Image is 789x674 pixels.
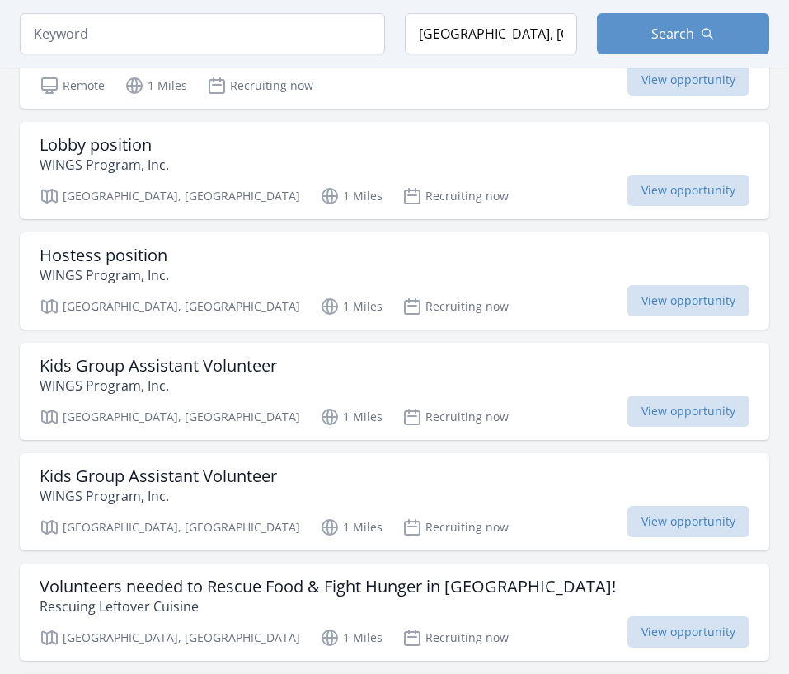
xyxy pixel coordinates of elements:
[20,343,769,440] a: Kids Group Assistant Volunteer WINGS Program, Inc. [GEOGRAPHIC_DATA], [GEOGRAPHIC_DATA] 1 Miles R...
[320,407,383,427] p: 1 Miles
[20,232,769,330] a: Hostess position WINGS Program, Inc. [GEOGRAPHIC_DATA], [GEOGRAPHIC_DATA] 1 Miles Recruiting now ...
[20,13,385,54] input: Keyword
[40,186,300,206] p: [GEOGRAPHIC_DATA], [GEOGRAPHIC_DATA]
[320,628,383,648] p: 1 Miles
[20,122,769,219] a: Lobby position WINGS Program, Inc. [GEOGRAPHIC_DATA], [GEOGRAPHIC_DATA] 1 Miles Recruiting now Vi...
[40,407,300,427] p: [GEOGRAPHIC_DATA], [GEOGRAPHIC_DATA]
[40,76,105,96] p: Remote
[40,265,169,285] p: WINGS Program, Inc.
[320,517,383,537] p: 1 Miles
[402,186,509,206] p: Recruiting now
[40,466,277,486] h3: Kids Group Assistant Volunteer
[405,13,577,54] input: Location
[402,628,509,648] p: Recruiting now
[40,517,300,537] p: [GEOGRAPHIC_DATA], [GEOGRAPHIC_DATA]
[40,246,169,265] h3: Hostess position
[627,64,749,96] span: View opportunity
[627,616,749,648] span: View opportunity
[40,297,300,316] p: [GEOGRAPHIC_DATA], [GEOGRAPHIC_DATA]
[40,628,300,648] p: [GEOGRAPHIC_DATA], [GEOGRAPHIC_DATA]
[40,135,169,155] h3: Lobby position
[124,76,187,96] p: 1 Miles
[40,155,169,175] p: WINGS Program, Inc.
[627,285,749,316] span: View opportunity
[207,76,313,96] p: Recruiting now
[40,597,616,616] p: Rescuing Leftover Cuisine
[40,577,616,597] h3: Volunteers needed to Rescue Food & Fight Hunger in [GEOGRAPHIC_DATA]!
[320,297,383,316] p: 1 Miles
[597,13,769,54] button: Search
[320,186,383,206] p: 1 Miles
[402,297,509,316] p: Recruiting now
[402,517,509,537] p: Recruiting now
[40,486,277,506] p: WINGS Program, Inc.
[40,376,277,396] p: WINGS Program, Inc.
[20,453,769,550] a: Kids Group Assistant Volunteer WINGS Program, Inc. [GEOGRAPHIC_DATA], [GEOGRAPHIC_DATA] 1 Miles R...
[40,356,277,376] h3: Kids Group Assistant Volunteer
[627,396,749,427] span: View opportunity
[20,564,769,661] a: Volunteers needed to Rescue Food & Fight Hunger in [GEOGRAPHIC_DATA]! Rescuing Leftover Cuisine [...
[627,506,749,537] span: View opportunity
[627,175,749,206] span: View opportunity
[651,24,694,44] span: Search
[402,407,509,427] p: Recruiting now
